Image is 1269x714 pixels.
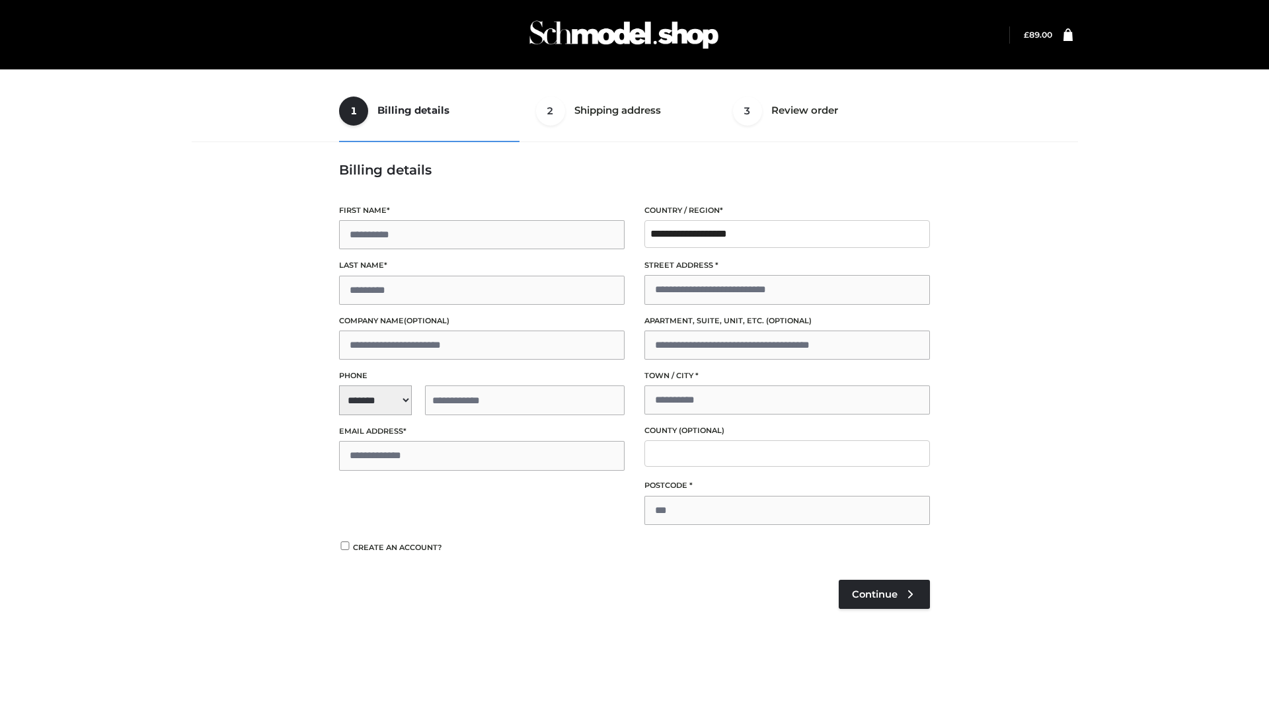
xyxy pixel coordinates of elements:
[339,204,625,217] label: First name
[644,370,930,382] label: Town / City
[644,204,930,217] label: Country / Region
[339,162,930,178] h3: Billing details
[339,259,625,272] label: Last name
[1024,30,1052,40] bdi: 89.00
[1024,30,1052,40] a: £89.00
[339,315,625,327] label: Company name
[679,426,724,435] span: (optional)
[339,541,351,550] input: Create an account?
[339,425,625,438] label: Email address
[1024,30,1029,40] span: £
[644,315,930,327] label: Apartment, suite, unit, etc.
[644,479,930,492] label: Postcode
[852,588,898,600] span: Continue
[644,424,930,437] label: County
[353,543,442,552] span: Create an account?
[404,316,449,325] span: (optional)
[339,370,625,382] label: Phone
[644,259,930,272] label: Street address
[839,580,930,609] a: Continue
[525,9,723,61] img: Schmodel Admin 964
[766,316,812,325] span: (optional)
